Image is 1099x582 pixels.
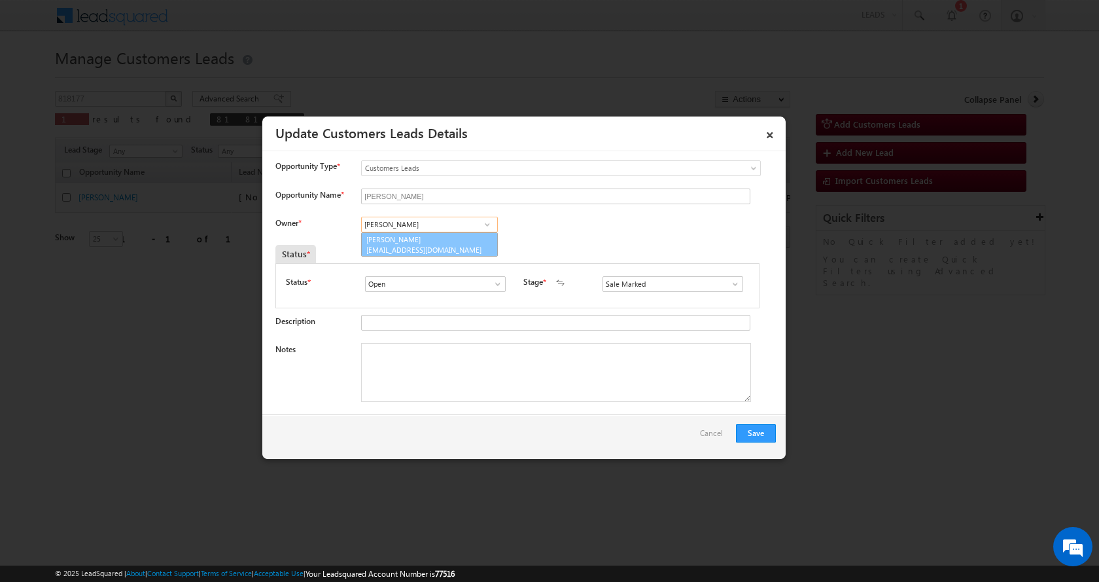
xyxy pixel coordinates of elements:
[126,569,145,577] a: About
[68,69,220,86] div: Chat with us now
[366,245,484,255] span: [EMAIL_ADDRESS][DOMAIN_NAME]
[275,316,315,326] label: Description
[275,344,296,354] label: Notes
[724,278,740,291] a: Show All Items
[700,424,729,449] a: Cancel
[275,160,337,172] span: Opportunity Type
[361,232,498,257] a: [PERSON_NAME]
[55,568,455,580] span: © 2025 LeadSquared | | | | |
[147,569,199,577] a: Contact Support
[275,123,468,141] a: Update Customers Leads Details
[486,278,502,291] a: Show All Items
[305,569,455,579] span: Your Leadsquared Account Number is
[523,276,543,288] label: Stage
[435,569,455,579] span: 77516
[361,217,498,232] input: Type to Search
[275,190,343,200] label: Opportunity Name
[286,276,307,288] label: Status
[275,218,301,228] label: Owner
[215,7,246,38] div: Minimize live chat window
[602,276,743,292] input: Type to Search
[201,569,252,577] a: Terms of Service
[178,403,237,421] em: Start Chat
[254,569,304,577] a: Acceptable Use
[275,245,316,263] div: Status
[365,276,506,292] input: Type to Search
[736,424,776,443] button: Save
[479,218,495,231] a: Show All Items
[759,121,781,144] a: ×
[362,162,707,174] span: Customers Leads
[361,160,761,176] a: Customers Leads
[22,69,55,86] img: d_60004797649_company_0_60004797649
[17,121,239,392] textarea: Type your message and hit 'Enter'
